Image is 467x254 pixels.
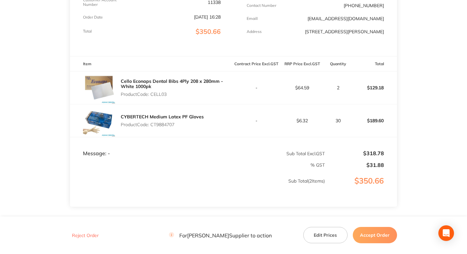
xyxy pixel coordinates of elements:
[305,29,384,34] p: [STREET_ADDRESS][PERSON_NAME]
[325,85,351,90] p: 2
[247,29,262,34] p: Address
[70,232,101,238] button: Reject Order
[303,227,348,243] button: Edit Prices
[121,92,233,97] p: Product Code: CELL03
[247,3,276,8] p: Contact Number
[194,14,221,20] p: [DATE] 16:28
[351,80,397,96] p: $129.18
[83,71,116,104] img: eGhtYWh5bQ
[83,15,103,20] p: Order Date
[70,137,233,157] td: Message: -
[234,118,279,123] p: -
[121,78,223,89] a: Cello Econaps Dental Bibs 4Ply 208 x 280mm -White 1000pk
[325,176,397,199] p: $350.66
[70,162,325,168] p: % GST
[279,56,325,71] th: RRP Price Excl. GST
[325,56,351,71] th: Quantity
[83,29,92,34] p: Total
[353,227,397,243] button: Accept Order
[196,27,221,36] span: $350.66
[438,225,454,241] div: Open Intercom Messenger
[121,114,204,120] a: CYBERTECH Medium Latex PF Gloves
[351,113,397,128] p: $189.60
[351,56,397,71] th: Total
[234,56,280,71] th: Contract Price Excl. GST
[121,122,204,127] p: Product Code: CT9884707
[308,16,384,22] a: [EMAIL_ADDRESS][DOMAIN_NAME]
[280,118,325,123] p: $6.32
[83,104,116,137] img: Zzk2dWZjbg
[325,150,384,156] p: $318.78
[247,16,258,21] p: Emaill
[234,151,325,156] p: Sub Total Excl. GST
[325,162,384,168] p: $31.88
[344,3,384,8] p: [PHONE_NUMBER]
[234,85,279,90] p: -
[280,85,325,90] p: $64.59
[169,232,272,238] p: For [PERSON_NAME] Supplier to action
[70,178,325,197] p: Sub Total ( 2 Items)
[70,56,233,71] th: Item
[325,118,351,123] p: 30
